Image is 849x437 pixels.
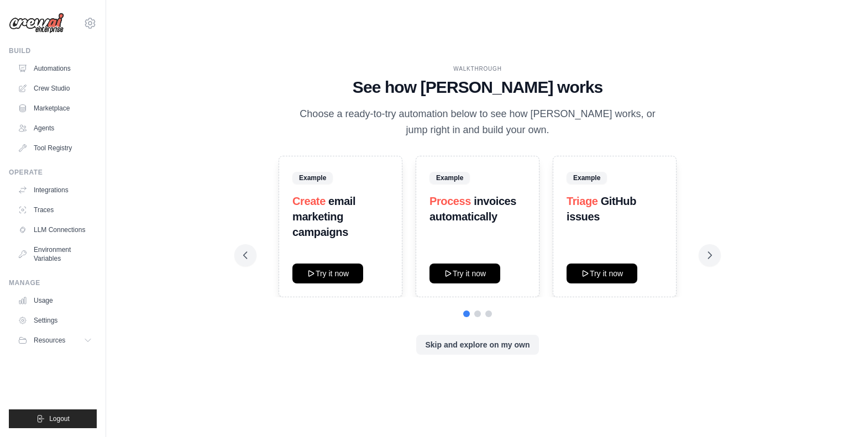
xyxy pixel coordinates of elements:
span: Example [429,172,470,184]
strong: email marketing campaigns [292,195,355,238]
span: Triage [567,195,598,207]
a: Marketplace [13,99,97,117]
span: Create [292,195,326,207]
a: Integrations [13,181,97,199]
span: Resources [34,336,65,345]
button: Logout [9,409,97,428]
span: Example [292,172,333,184]
button: Try it now [567,264,637,283]
img: Logo [9,13,64,34]
a: Traces [13,201,97,219]
strong: GitHub issues [567,195,636,223]
div: Operate [9,168,97,177]
div: WALKTHROUGH [243,65,712,73]
a: Agents [13,119,97,137]
button: Resources [13,331,97,349]
a: LLM Connections [13,221,97,239]
button: Skip and explore on my own [416,335,538,355]
a: Usage [13,292,97,309]
button: Try it now [429,264,500,283]
span: Logout [49,414,70,423]
button: Try it now [292,264,363,283]
a: Environment Variables [13,241,97,267]
h1: See how [PERSON_NAME] works [243,77,712,97]
a: Settings [13,312,97,329]
p: Choose a ready-to-try automation below to see how [PERSON_NAME] works, or jump right in and build... [292,106,663,139]
a: Automations [13,60,97,77]
div: Build [9,46,97,55]
a: Crew Studio [13,80,97,97]
span: Process [429,195,471,207]
a: Tool Registry [13,139,97,157]
span: Example [567,172,607,184]
div: Manage [9,278,97,287]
